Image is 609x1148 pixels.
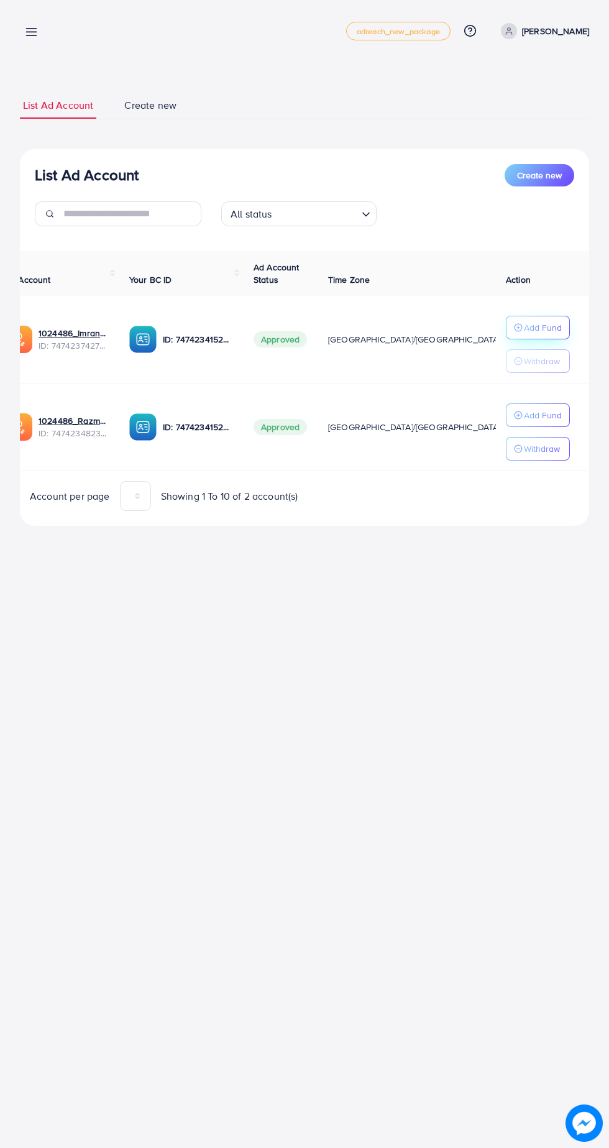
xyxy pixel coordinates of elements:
[517,169,562,181] span: Create new
[39,415,109,440] div: <span class='underline'>1024486_Razman_1740230915595</span></br>7474234823184416769
[161,489,298,503] span: Showing 1 To 10 of 2 account(s)
[565,1104,603,1142] img: image
[23,98,93,113] span: List Ad Account
[328,333,501,346] span: [GEOGRAPHIC_DATA]/[GEOGRAPHIC_DATA]
[163,332,234,347] p: ID: 7474234152863678481
[39,327,109,352] div: <span class='underline'>1024486_Imran_1740231528988</span></br>7474237427478233089
[163,420,234,434] p: ID: 7474234152863678481
[5,273,51,286] span: Ad Account
[506,437,570,461] button: Withdraw
[328,421,501,433] span: [GEOGRAPHIC_DATA]/[GEOGRAPHIC_DATA]
[346,22,451,40] a: adreach_new_package
[496,23,589,39] a: [PERSON_NAME]
[524,354,560,369] p: Withdraw
[221,201,377,226] div: Search for option
[328,273,370,286] span: Time Zone
[39,427,109,439] span: ID: 7474234823184416769
[522,24,589,39] p: [PERSON_NAME]
[129,326,157,353] img: ic-ba-acc.ded83a64.svg
[506,403,570,427] button: Add Fund
[357,27,440,35] span: adreach_new_package
[254,419,307,435] span: Approved
[30,489,110,503] span: Account per page
[505,164,574,186] button: Create new
[129,413,157,441] img: ic-ba-acc.ded83a64.svg
[129,273,172,286] span: Your BC ID
[39,327,109,339] a: 1024486_Imran_1740231528988
[524,408,562,423] p: Add Fund
[276,203,357,223] input: Search for option
[506,349,570,373] button: Withdraw
[524,320,562,335] p: Add Fund
[254,331,307,347] span: Approved
[228,205,275,223] span: All status
[124,98,176,113] span: Create new
[39,415,109,427] a: 1024486_Razman_1740230915595
[506,273,531,286] span: Action
[254,261,300,286] span: Ad Account Status
[35,166,139,184] h3: List Ad Account
[506,316,570,339] button: Add Fund
[39,339,109,352] span: ID: 7474237427478233089
[524,441,560,456] p: Withdraw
